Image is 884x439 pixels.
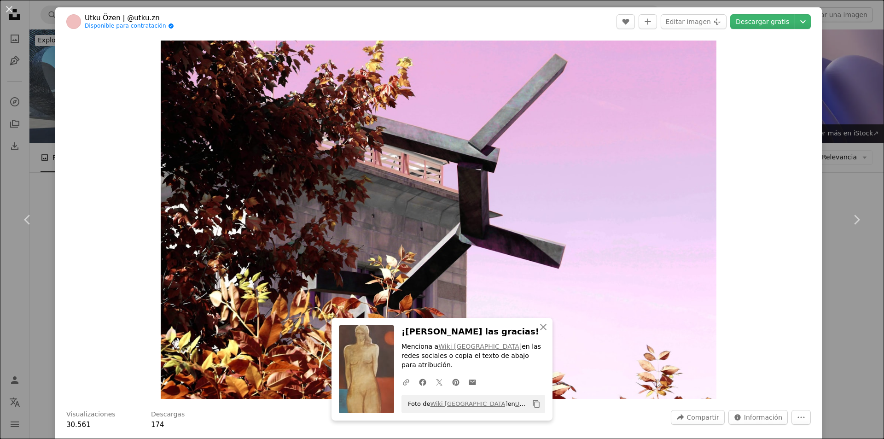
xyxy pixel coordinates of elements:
a: Unsplash [515,400,542,407]
a: Siguiente [829,176,884,264]
a: Comparte en Facebook [414,373,431,391]
a: Wiki [GEOGRAPHIC_DATA] [438,343,522,350]
button: Copiar al portapapeles [529,396,544,412]
button: Añade a la colección [639,14,657,29]
a: Comparte por correo electrónico [464,373,481,391]
h3: ¡[PERSON_NAME] las gracias! [401,325,545,339]
button: Elegir el tamaño de descarga [795,14,811,29]
h3: Visualizaciones [66,410,116,419]
span: Foto de en [403,397,529,411]
button: Estadísticas sobre esta imagen [728,410,788,425]
img: Edificio de gran altura [161,41,716,399]
a: Descargar gratis [730,14,795,29]
button: Compartir esta imagen [671,410,724,425]
a: Wiki [GEOGRAPHIC_DATA] [430,400,507,407]
span: 174 [151,421,164,429]
a: Comparte en Twitter [431,373,448,391]
span: Compartir [686,410,719,424]
a: Comparte en Pinterest [448,373,464,391]
span: Información [744,410,782,424]
a: Utku Özen | @utku.zn [85,13,174,23]
button: Editar imagen [661,14,727,29]
span: 30.561 [66,421,91,429]
img: Ve al perfil de Utku Özen | @utku.zn [66,14,81,29]
button: Más acciones [791,410,811,425]
p: Menciona a en las redes sociales o copia el texto de abajo para atribución. [401,342,545,370]
button: Ampliar en esta imagen [161,41,716,399]
h3: Descargas [151,410,185,419]
a: Disponible para contratación [85,23,174,30]
button: Me gusta [616,14,635,29]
